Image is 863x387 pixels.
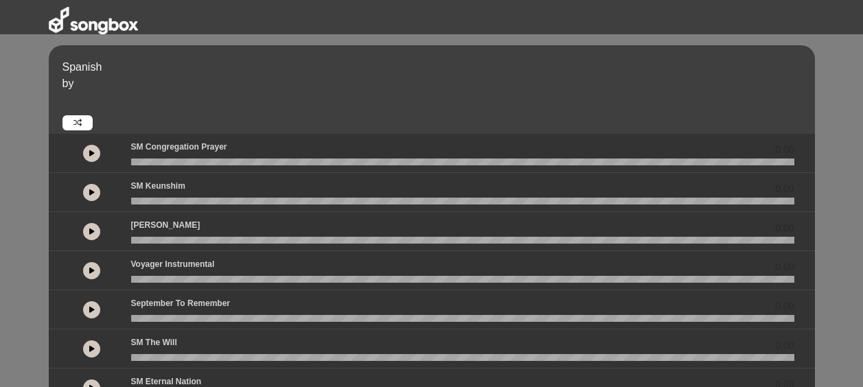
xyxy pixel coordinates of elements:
span: 0.00 [775,299,794,314]
span: by [62,78,74,89]
span: 0.00 [775,338,794,353]
p: Voyager Instrumental [131,258,215,270]
span: 0.00 [775,143,794,157]
p: SM The Will [131,336,177,349]
p: SM Keunshim [131,180,185,192]
img: songbox-logo-white.png [49,7,138,34]
p: [PERSON_NAME] [131,219,200,231]
p: September to Remember [131,297,231,309]
span: 0.00 [775,260,794,274]
p: Spanish [62,59,812,75]
span: 0.00 [775,182,794,196]
p: SM Congregation Prayer [131,141,227,153]
span: 0.00 [775,221,794,235]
